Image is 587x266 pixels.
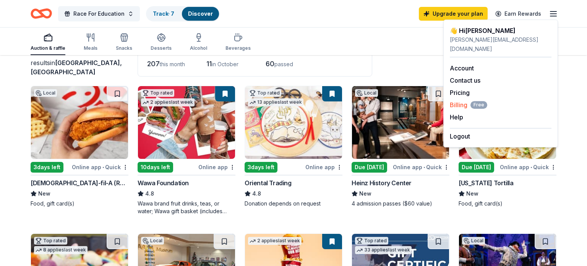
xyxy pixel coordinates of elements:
[151,45,172,51] div: Desserts
[188,10,213,17] a: Discover
[206,60,212,68] span: 11
[146,6,220,21] button: Track· 7Discover
[355,246,412,254] div: 33 applies last week
[355,237,388,245] div: Top rated
[470,101,487,109] span: Free
[352,162,387,173] div: Due [DATE]
[450,100,487,109] span: Billing
[245,162,277,173] div: 3 days left
[190,45,207,51] div: Alcohol
[84,45,97,51] div: Meals
[450,100,487,109] button: BillingFree
[423,164,425,170] span: •
[147,60,160,68] span: 207
[466,189,478,198] span: New
[84,30,97,55] button: Meals
[355,89,378,97] div: Local
[245,178,292,188] div: Oriental Trading
[305,162,342,172] div: Online app
[31,200,128,207] div: Food, gift card(s)
[141,237,164,245] div: Local
[31,162,63,173] div: 3 days left
[31,86,128,159] img: Image for Chick-fil-A (Reading)
[31,178,128,188] div: [DEMOGRAPHIC_DATA]-fil-A (Reading)
[266,60,274,68] span: 60
[31,59,122,76] span: in
[459,162,494,173] div: Due [DATE]
[245,86,342,159] img: Image for Oriental Trading
[31,58,128,77] div: results
[450,132,470,141] button: Logout
[145,189,154,198] span: 4.8
[34,237,67,245] div: Top rated
[160,61,185,67] span: this month
[190,30,207,55] button: Alcohol
[31,30,65,55] button: Auction & raffle
[141,98,195,106] div: 2 applies last week
[450,113,463,122] button: Help
[198,162,235,172] div: Online app
[359,189,371,198] span: New
[274,61,293,67] span: passed
[72,162,128,172] div: Online app Quick
[116,30,132,55] button: Snacks
[245,86,342,207] a: Image for Oriental TradingTop rated13 applieslast week3days leftOnline appOriental Trading4.8Dona...
[141,89,174,97] div: Top rated
[138,178,189,188] div: Wawa Foundation
[419,7,488,21] a: Upgrade your plan
[34,246,88,254] div: 8 applies last week
[34,89,57,97] div: Local
[530,164,532,170] span: •
[38,189,50,198] span: New
[31,45,65,51] div: Auction & raffle
[151,30,172,55] button: Desserts
[212,61,238,67] span: in October
[450,26,551,35] div: 👋 Hi [PERSON_NAME]
[352,86,449,207] a: Image for Heinz History CenterLocalDue [DATE]Online app•QuickHeinz History CenterNew4 admission p...
[58,6,140,21] button: Race For Education
[225,30,251,55] button: Beverages
[73,9,125,18] span: Race For Education
[102,164,104,170] span: •
[31,86,128,207] a: Image for Chick-fil-A (Reading)Local3days leftOnline app•Quick[DEMOGRAPHIC_DATA]-fil-A (Reading)N...
[245,200,342,207] div: Donation depends on request
[491,7,546,21] a: Earn Rewards
[252,189,261,198] span: 4.8
[116,45,132,51] div: Snacks
[450,64,474,72] a: Account
[225,45,251,51] div: Beverages
[248,98,303,106] div: 13 applies last week
[459,178,513,188] div: [US_STATE] Tortilla
[31,5,52,23] a: Home
[138,162,173,173] div: 10 days left
[138,86,235,159] img: Image for Wawa Foundation
[500,162,556,172] div: Online app Quick
[450,89,470,96] a: Pricing
[450,35,551,54] div: [PERSON_NAME][EMAIL_ADDRESS][DOMAIN_NAME]
[248,237,302,245] div: 2 applies last week
[352,200,449,207] div: 4 admission passes ($60 value)
[459,200,556,207] div: Food, gift card(s)
[138,86,235,215] a: Image for Wawa FoundationTop rated2 applieslast week10days leftOnline appWawa Foundation4.8Wawa b...
[31,59,122,76] span: [GEOGRAPHIC_DATA], [GEOGRAPHIC_DATA]
[462,237,485,245] div: Local
[248,89,281,97] div: Top rated
[138,200,235,215] div: Wawa brand fruit drinks, teas, or water; Wawa gift basket (includes Wawa products and coupons)
[450,76,480,85] button: Contact us
[352,178,412,188] div: Heinz History Center
[393,162,449,172] div: Online app Quick
[352,86,449,159] img: Image for Heinz History Center
[153,10,174,17] a: Track· 7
